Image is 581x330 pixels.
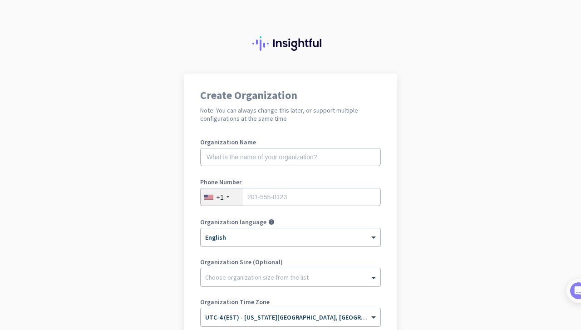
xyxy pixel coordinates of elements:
h1: Create Organization [200,90,381,101]
label: Organization language [200,219,266,225]
label: Organization Size (Optional) [200,259,381,265]
label: Organization Time Zone [200,299,381,305]
input: 201-555-0123 [200,188,381,206]
h2: Note: You can always change this later, or support multiple configurations at the same time [200,106,381,123]
img: Insightful [252,36,329,51]
div: +1 [216,192,224,202]
label: Organization Name [200,139,381,145]
label: Phone Number [200,179,381,185]
i: help [268,219,275,225]
input: What is the name of your organization? [200,148,381,166]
